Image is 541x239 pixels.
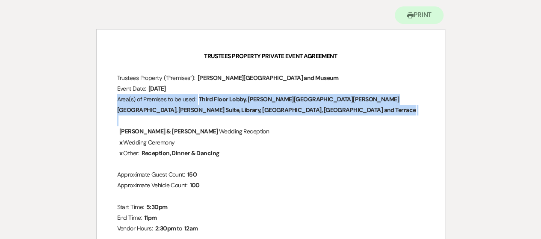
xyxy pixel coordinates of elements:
[143,213,158,223] span: 11pm
[189,180,200,190] span: 100
[183,224,199,233] span: 12am
[186,170,198,180] span: 150
[117,83,424,94] p: Event Date:
[117,94,424,115] p: Area(s) of Premises to be used:
[154,224,177,233] span: 2:30pm
[117,137,424,148] p: Wedding Ceremony
[117,180,424,191] p: Approximate Vehicle Count:
[118,138,123,148] span: x
[117,94,417,115] span: Third Floor Lobby, [PERSON_NAME][GEOGRAPHIC_DATA][PERSON_NAME][GEOGRAPHIC_DATA], [PERSON_NAME] Su...
[117,73,424,83] p: Trustees Property (“Premises”):
[145,202,169,212] span: 5:30pm
[117,223,424,234] p: Vendor Hours: to
[118,127,219,136] span: [PERSON_NAME] & [PERSON_NAME]
[197,73,340,83] span: [PERSON_NAME][GEOGRAPHIC_DATA] and Museum
[141,148,220,158] span: Reception, Dinner & Dancing
[117,169,424,180] p: Approximate Guest Count:
[148,84,167,94] span: [DATE]
[395,6,444,24] button: Print
[117,148,424,159] p: Other:
[117,126,424,137] p: Wedding Reception
[117,212,424,223] p: End Time:
[204,52,337,60] strong: TRUSTEES PROPERTY PRIVATE EVENT AGREEMENT
[117,202,424,212] p: Start Time:
[118,148,123,158] span: x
